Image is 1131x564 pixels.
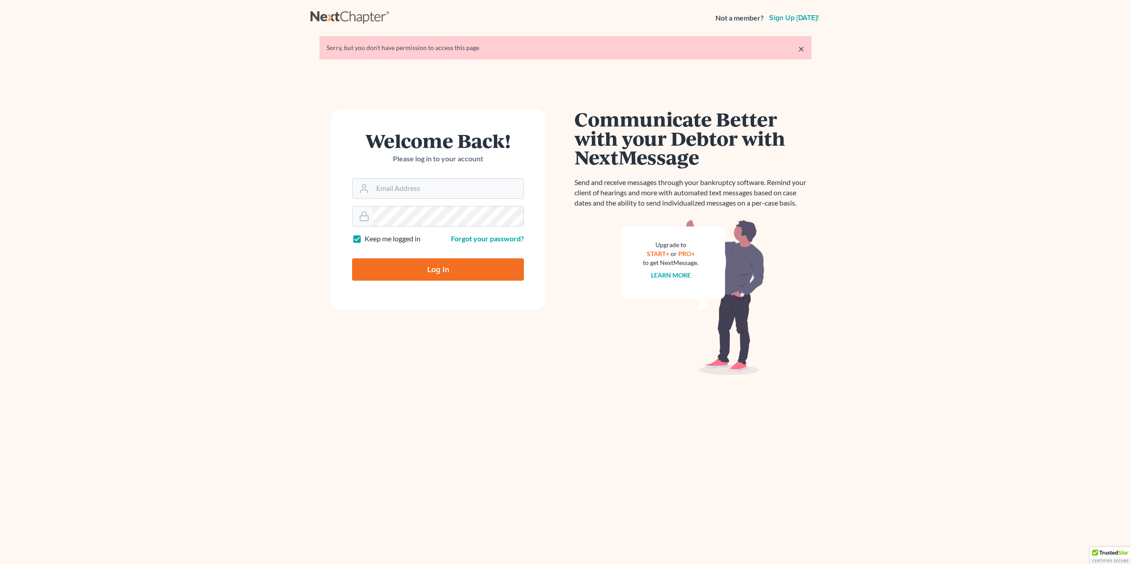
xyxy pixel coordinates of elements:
img: nextmessage_bg-59042aed3d76b12b5cd301f8e5b87938c9018125f34e5fa2b7a6b67550977c72.svg [621,219,765,375]
strong: Not a member? [715,13,764,23]
div: Upgrade to [643,240,698,249]
input: Log In [352,258,524,281]
div: to get NextMessage. [643,258,698,267]
p: Send and receive messages through your bankruptcy software. Remind your client of hearings and mo... [574,177,812,208]
div: TrustedSite Certified [1090,547,1131,564]
a: Learn more [651,271,691,279]
p: Please log in to your account [352,154,524,164]
span: or [671,250,677,257]
h1: Welcome Back! [352,131,524,150]
div: Sorry, but you don't have permission to access this page [327,43,804,52]
a: Sign up [DATE]! [767,14,821,21]
input: Email Address [373,179,523,198]
h1: Communicate Better with your Debtor with NextMessage [574,109,812,167]
a: Forgot your password? [451,234,524,243]
a: PRO+ [678,250,695,257]
a: START+ [647,250,669,257]
a: × [798,43,804,54]
label: Keep me logged in [365,234,421,244]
